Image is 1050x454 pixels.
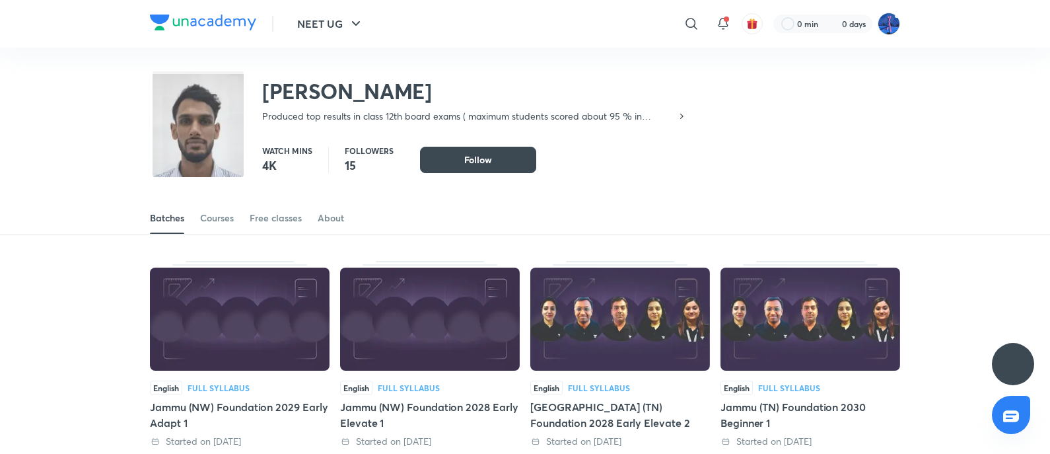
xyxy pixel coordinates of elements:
a: Courses [200,202,234,234]
div: Started on 14 May 2025 [340,435,520,448]
p: Followers [345,147,394,155]
span: English [150,381,182,395]
div: About [318,211,344,225]
img: ttu [1005,356,1021,372]
div: Jammu (NW) Foundation 2029 Early Adapt 1 [150,399,330,431]
img: Thumbnail [720,268,900,371]
div: Batches [150,211,184,225]
img: Thumbnail [340,268,520,371]
div: Free classes [250,211,302,225]
h2: [PERSON_NAME] [262,78,687,104]
p: Produced top results in class 12th board exams ( maximum students scored about 95 % in chemistry)... [262,110,676,123]
img: Thumbnail [150,268,330,371]
a: Free classes [250,202,302,234]
button: NEET UG [289,11,372,37]
span: English [720,381,753,395]
p: 4K [262,157,312,173]
a: About [318,202,344,234]
p: Watch mins [262,147,312,155]
a: Batches [150,202,184,234]
img: Mahesh Bhat [878,13,900,35]
div: Full Syllabus [568,384,630,392]
div: Started on 19 Apr 2025 [720,435,900,448]
div: Started on 14 May 2025 [530,435,710,448]
div: Jammu (NW) Foundation 2028 Early Elevate 1 [340,399,520,431]
div: Full Syllabus [188,384,250,392]
p: 15 [345,157,394,173]
div: Started on 14 May 2025 [150,435,330,448]
button: Follow [420,147,536,173]
a: Company Logo [150,15,256,34]
img: avatar [746,18,758,30]
div: Full Syllabus [758,384,820,392]
img: class [153,74,244,276]
div: Full Syllabus [378,384,440,392]
span: English [340,381,372,395]
img: streak [826,17,839,30]
button: avatar [742,13,763,34]
div: [GEOGRAPHIC_DATA] (TN) Foundation 2028 Early Elevate 2 [530,399,710,431]
img: Company Logo [150,15,256,30]
div: Jammu (TN) Foundation 2030 Beginner 1 [720,399,900,431]
span: English [530,381,563,395]
img: Thumbnail [530,268,710,371]
span: Follow [464,153,492,167]
div: Courses [200,211,234,225]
